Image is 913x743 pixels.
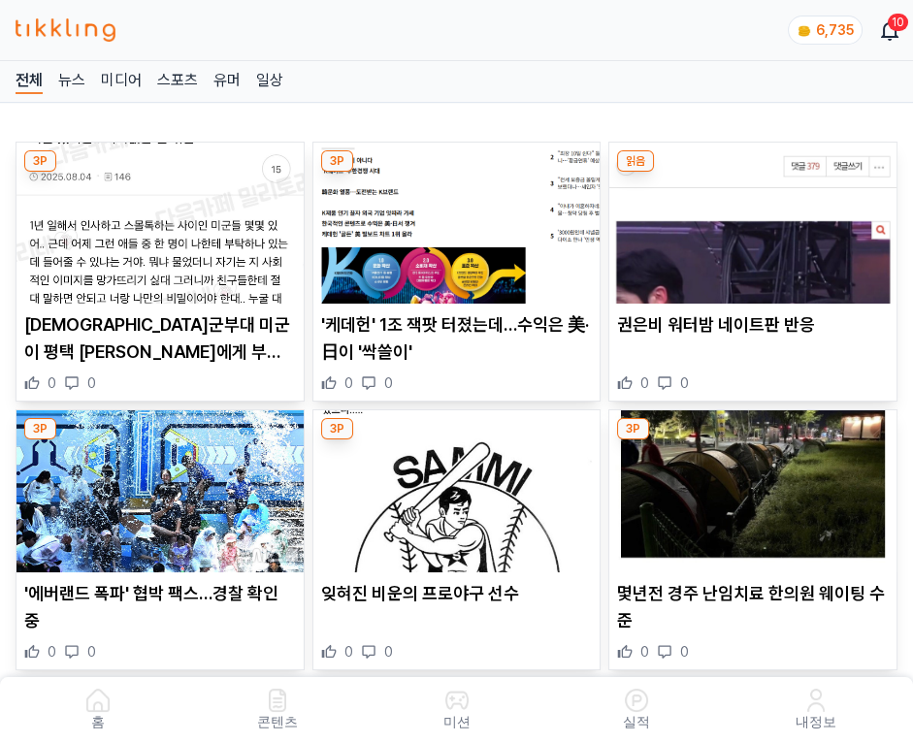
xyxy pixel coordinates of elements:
[384,373,393,393] span: 0
[16,18,115,42] img: 티끌링
[48,373,56,393] span: 0
[313,410,601,571] img: 잊혀진 비운의 프로야구 선수
[443,712,471,731] p: 미션
[256,69,283,94] a: 일상
[640,373,649,393] span: 0
[546,685,726,735] a: 실적
[882,18,897,42] a: 10
[609,410,897,571] img: 몇년전 경주 난임치료 한의원 웨이팅 수준
[344,642,353,662] span: 0
[625,689,648,712] img: 실적
[726,685,905,735] a: 내정보
[87,642,96,662] span: 0
[608,409,897,669] div: 3P 몇년전 경주 난임치료 한의원 웨이팅 수준 몇년전 경주 난임치료 한의원 웨이팅 수준 0 0
[86,689,110,712] img: 홈
[91,712,105,731] p: 홈
[623,712,650,731] p: 실적
[16,410,304,571] img: '에버랜드 폭파' 협박 팩스…경찰 확인 중
[640,642,649,662] span: 0
[816,22,854,38] span: 6,735
[804,689,828,712] img: 내정보
[157,69,198,94] a: 스포츠
[321,150,353,172] div: 3P
[24,311,296,366] p: [DEMOGRAPHIC_DATA]군부대 미군이 평택 [PERSON_NAME]에게 부탁한 것
[24,580,296,634] p: '에버랜드 폭파' 협박 팩스…경찰 확인 중
[266,689,289,712] img: 콘텐츠
[344,373,353,393] span: 0
[187,685,367,735] a: 콘텐츠
[680,373,689,393] span: 0
[617,150,654,172] div: 읽음
[101,69,142,94] a: 미디어
[680,642,689,662] span: 0
[888,14,908,31] div: 10
[213,69,241,94] a: 유머
[617,580,889,634] p: 몇년전 경주 난임치료 한의원 웨이팅 수준
[321,311,593,366] p: '케데헌' 1조 잭팟 터졌는데…수익은 美·日이 '싹쓸이'
[609,143,897,304] img: 권은비 워터밤 네이트판 반응
[24,150,56,172] div: 3P
[8,685,187,735] a: 홈
[384,642,393,662] span: 0
[445,689,469,712] img: 미션
[797,23,812,39] img: coin
[24,418,56,439] div: 3P
[58,69,85,94] a: 뉴스
[312,409,602,669] div: 3P 잊혀진 비운의 프로야구 선수 잊혀진 비운의 프로야구 선수 0 0
[48,642,56,662] span: 0
[312,142,602,402] div: 3P '케데헌' 1조 잭팟 터졌는데…수익은 美·日이 '싹쓸이' '케데헌' 1조 잭팟 터졌는데…수익은 美·日이 '싹쓸이' 0 0
[16,143,304,304] img: 미군부대 미군이 평택 알바녀에게 부탁한 것
[16,409,305,669] div: 3P '에버랜드 폭파' 협박 팩스…경찰 확인 중 '에버랜드 폭파' 협박 팩스…경찰 확인 중 0 0
[321,580,593,607] p: 잊혀진 비운의 프로야구 선수
[788,16,859,45] a: coin 6,735
[617,418,649,439] div: 3P
[313,143,601,304] img: '케데헌' 1조 잭팟 터졌는데…수익은 美·日이 '싹쓸이'
[321,418,353,439] div: 3P
[257,712,298,731] p: 콘텐츠
[608,142,897,402] div: 읽음 권은비 워터밤 네이트판 반응 권은비 워터밤 네이트판 반응 0 0
[617,311,889,339] p: 권은비 워터밤 네이트판 반응
[16,69,43,94] a: 전체
[87,373,96,393] span: 0
[367,685,546,735] button: 미션
[16,142,305,402] div: 3P 미군부대 미군이 평택 알바녀에게 부탁한 것 [DEMOGRAPHIC_DATA]군부대 미군이 평택 [PERSON_NAME]에게 부탁한 것 0 0
[796,712,836,731] p: 내정보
